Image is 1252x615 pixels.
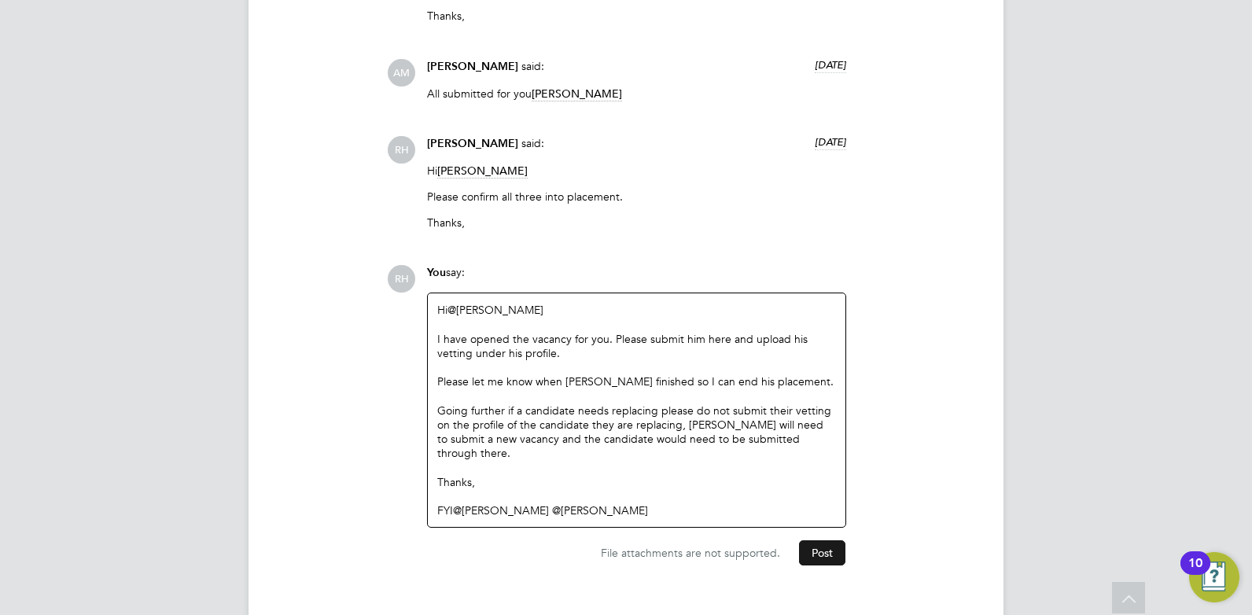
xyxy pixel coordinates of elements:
p: Hi [427,164,846,178]
span: said: [521,59,544,73]
span: said: [521,136,544,150]
span: RH [388,265,415,293]
div: Thanks, [437,475,836,489]
span: [PERSON_NAME] [437,164,528,179]
div: Going further if a candidate needs replacing please do not submit their vetting on the profile of... [437,403,836,461]
span: [PERSON_NAME] [427,60,518,73]
span: RH [388,136,415,164]
span: AM [388,59,415,87]
p: Thanks, [427,9,846,23]
div: I have opened the vacancy for you. Please submit him here and upload his vetting under his profile. [437,332,836,360]
a: @[PERSON_NAME] [447,303,543,317]
span: You [427,266,446,279]
span: [PERSON_NAME] [532,87,622,101]
div: FYI ​ ​ [437,503,836,517]
div: say: [427,265,846,293]
span: [PERSON_NAME] [427,137,518,150]
div: Hi ​ [437,303,836,517]
div: Please let me know when [PERSON_NAME] finished so I can end his placement. [437,374,836,389]
a: @[PERSON_NAME] [552,503,648,517]
button: Post [799,540,845,565]
span: [DATE] [815,58,846,72]
p: Thanks, [427,215,846,230]
div: 10 [1188,563,1202,584]
a: @[PERSON_NAME] [453,503,549,517]
p: All submitted for you [427,87,846,101]
button: Open Resource Center, 10 new notifications [1189,552,1239,602]
span: File attachments are not supported. [601,546,780,560]
p: Please confirm all three into placement. [427,190,846,204]
span: [DATE] [815,135,846,149]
